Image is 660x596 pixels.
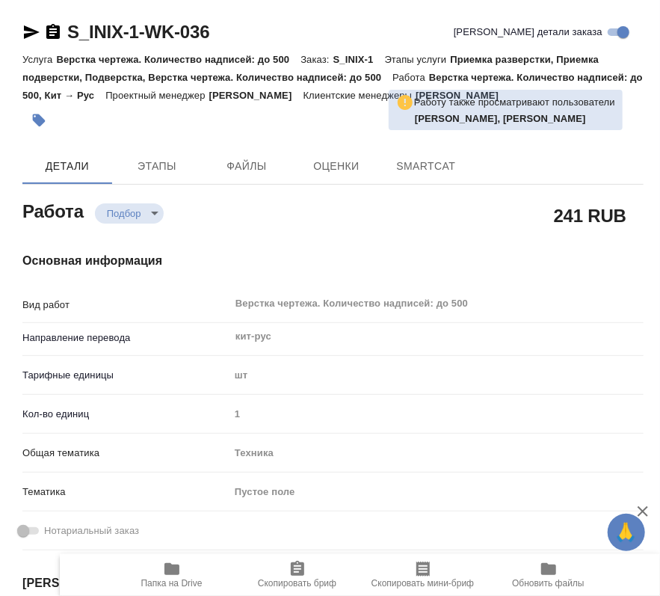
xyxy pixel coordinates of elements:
p: S_INIX-1 [333,54,385,65]
span: Файлы [211,157,283,176]
p: Услуга [22,54,56,65]
div: Пустое поле [235,485,626,500]
span: Скопировать бриф [258,578,336,589]
span: Скопировать мини-бриф [371,578,474,589]
a: S_INIX-1-WK-036 [67,22,209,42]
p: Работа [392,72,429,83]
h4: Основная информация [22,252,644,270]
button: Скопировать ссылку [44,23,62,41]
b: [PERSON_NAME], [PERSON_NAME] [415,113,586,124]
button: Обновить файлы [486,554,611,596]
span: Этапы [121,157,193,176]
div: Пустое поле [229,479,644,505]
div: Техника [229,440,644,466]
button: Скопировать мини-бриф [360,554,486,596]
p: Тарифные единицы [22,368,229,383]
p: Верстка чертежа. Количество надписей: до 500 [56,54,300,65]
span: Папка на Drive [141,578,203,589]
p: Общая тематика [22,446,229,461]
p: Клиентские менеджеры [303,90,416,101]
button: Папка на Drive [109,554,235,596]
button: Скопировать бриф [235,554,360,596]
p: Заборова Александра, Яковлев Сергей [415,111,615,126]
button: Подбор [102,207,146,220]
p: Тематика [22,485,229,500]
p: [PERSON_NAME] [209,90,303,101]
span: Обновить файлы [512,578,585,589]
p: Направление перевода [22,331,229,345]
p: Кол-во единиц [22,407,229,422]
span: 🙏 [614,517,639,548]
h2: Работа [22,197,84,224]
div: шт [229,363,644,388]
p: Этапы услуги [385,54,451,65]
h2: 241 RUB [554,203,626,228]
input: Пустое поле [229,403,644,425]
p: Работу также просматривают пользователи [414,95,615,110]
span: SmartCat [390,157,462,176]
span: Нотариальный заказ [44,523,139,538]
div: Подбор [95,203,164,224]
h4: [PERSON_NAME] [22,574,644,592]
button: 🙏 [608,514,645,551]
button: Скопировать ссылку для ЯМессенджера [22,23,40,41]
span: Оценки [300,157,372,176]
p: Заказ: [300,54,333,65]
span: [PERSON_NAME] детали заказа [454,25,602,40]
p: Вид работ [22,298,229,313]
button: Добавить тэг [22,104,55,137]
span: Детали [31,157,103,176]
p: Проектный менеджер [105,90,209,101]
